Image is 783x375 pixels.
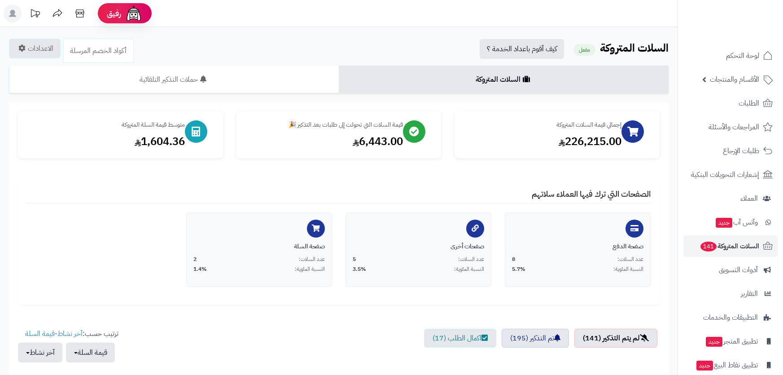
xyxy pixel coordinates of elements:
[683,116,778,138] a: المراجعات والأسئلة
[683,188,778,209] a: العملاء
[683,45,778,66] a: لوحة التحكم
[353,256,356,263] span: 5
[18,343,62,362] button: آخر نشاط
[739,97,759,110] span: الطلبات
[683,212,778,233] a: وآتس آبجديد
[683,283,778,304] a: التقارير
[683,93,778,114] a: الطلبات
[574,329,657,348] a: لم يتم التذكير (141)
[9,39,61,58] a: الاعدادات
[719,264,758,276] span: أدوات التسويق
[512,242,643,251] div: صفحة الدفع
[27,120,185,129] div: متوسط قيمة السلة المتروكة
[706,337,722,347] span: جديد
[107,8,121,19] span: رفيق
[193,256,197,263] span: 2
[193,265,207,273] span: 1.4%
[683,331,778,352] a: تطبيق المتجرجديد
[9,66,339,93] a: حملات التذكير التلقائية
[683,235,778,257] a: السلات المتروكة141
[512,256,515,263] span: 8
[691,168,759,181] span: إشعارات التحويلات البنكية
[613,265,643,273] span: النسبة المئوية:
[424,329,496,348] a: اكمال الطلب (17)
[339,66,669,93] a: السلات المتروكة
[723,145,759,157] span: طلبات الإرجاع
[683,259,778,281] a: أدوات التسويق
[740,192,758,205] span: العملاء
[245,120,403,129] div: قيمة السلات التي تحولت إلى طلبات بعد التذكير 🎉
[454,265,484,273] span: النسبة المئوية:
[66,343,115,362] button: قيمة السلة
[353,265,366,273] span: 3.5%
[57,328,83,339] a: آخر نشاط
[18,329,118,362] ul: ترتيب حسب: -
[353,242,484,251] div: صفحات أخرى
[295,265,325,273] span: النسبة المئوية:
[715,216,758,229] span: وآتس آب
[703,311,758,324] span: التطبيقات والخدمات
[299,256,325,263] span: عدد السلات:
[193,242,325,251] div: صفحة السلة
[25,328,55,339] a: قيمة السلة
[63,39,134,63] a: أكواد الخصم المرسلة
[741,287,758,300] span: التقارير
[480,39,564,59] a: كيف أقوم باعداد الخدمة ؟
[27,134,185,149] div: 1,604.36
[458,256,484,263] span: عدد السلات:
[683,140,778,162] a: طلبات الإرجاع
[245,134,403,149] div: 6,443.00
[464,134,621,149] div: 226,215.00
[722,24,774,43] img: logo-2.png
[683,307,778,328] a: التطبيقات والخدمات
[27,190,651,203] h4: الصفحات التي ترك فيها العملاء سلاتهم
[125,4,143,22] img: ai-face.png
[573,44,595,56] small: مفعل
[716,218,732,228] span: جديد
[700,242,717,251] span: 141
[696,359,758,371] span: تطبيق نقاط البيع
[617,256,643,263] span: عدد السلات:
[709,121,759,133] span: المراجعات والأسئلة
[512,265,525,273] span: 5.7%
[600,40,669,56] b: السلات المتروكة
[464,120,621,129] div: إجمالي قيمة السلات المتروكة
[705,335,758,348] span: تطبيق المتجر
[502,329,569,348] a: تم التذكير (195)
[710,73,759,86] span: الأقسام والمنتجات
[24,4,46,25] a: تحديثات المنصة
[696,361,713,371] span: جديد
[726,49,759,62] span: لوحة التحكم
[700,240,759,252] span: السلات المتروكة
[683,164,778,185] a: إشعارات التحويلات البنكية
